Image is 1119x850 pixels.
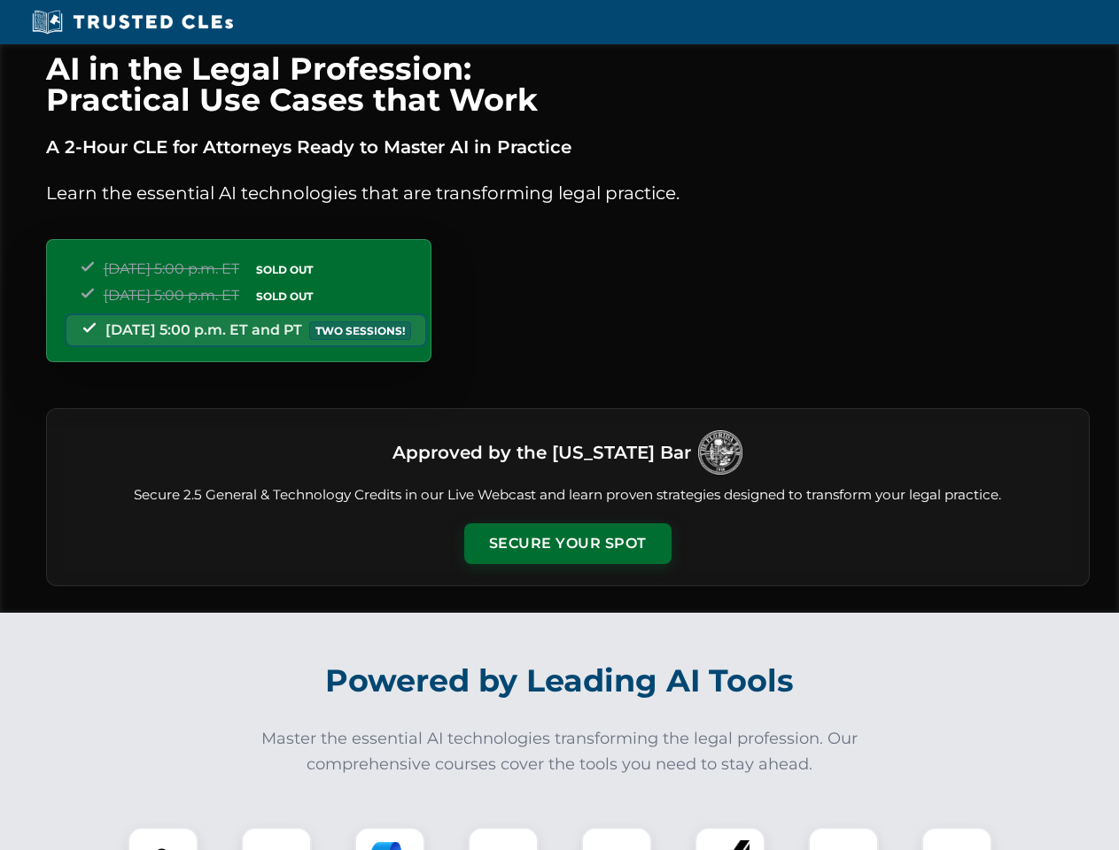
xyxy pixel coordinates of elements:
img: Trusted CLEs [27,9,238,35]
img: Logo [698,430,742,475]
span: [DATE] 5:00 p.m. ET [104,287,239,304]
h3: Approved by the [US_STATE] Bar [392,437,691,468]
span: SOLD OUT [250,260,319,279]
button: Secure Your Spot [464,523,672,564]
p: A 2-Hour CLE for Attorneys Ready to Master AI in Practice [46,133,1090,161]
p: Learn the essential AI technologies that are transforming legal practice. [46,179,1090,207]
h2: Powered by Leading AI Tools [69,650,1051,712]
span: [DATE] 5:00 p.m. ET [104,260,239,277]
p: Master the essential AI technologies transforming the legal profession. Our comprehensive courses... [250,726,870,777]
h1: AI in the Legal Profession: Practical Use Cases that Work [46,53,1090,115]
p: Secure 2.5 General & Technology Credits in our Live Webcast and learn proven strategies designed ... [68,485,1068,506]
span: SOLD OUT [250,287,319,305]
